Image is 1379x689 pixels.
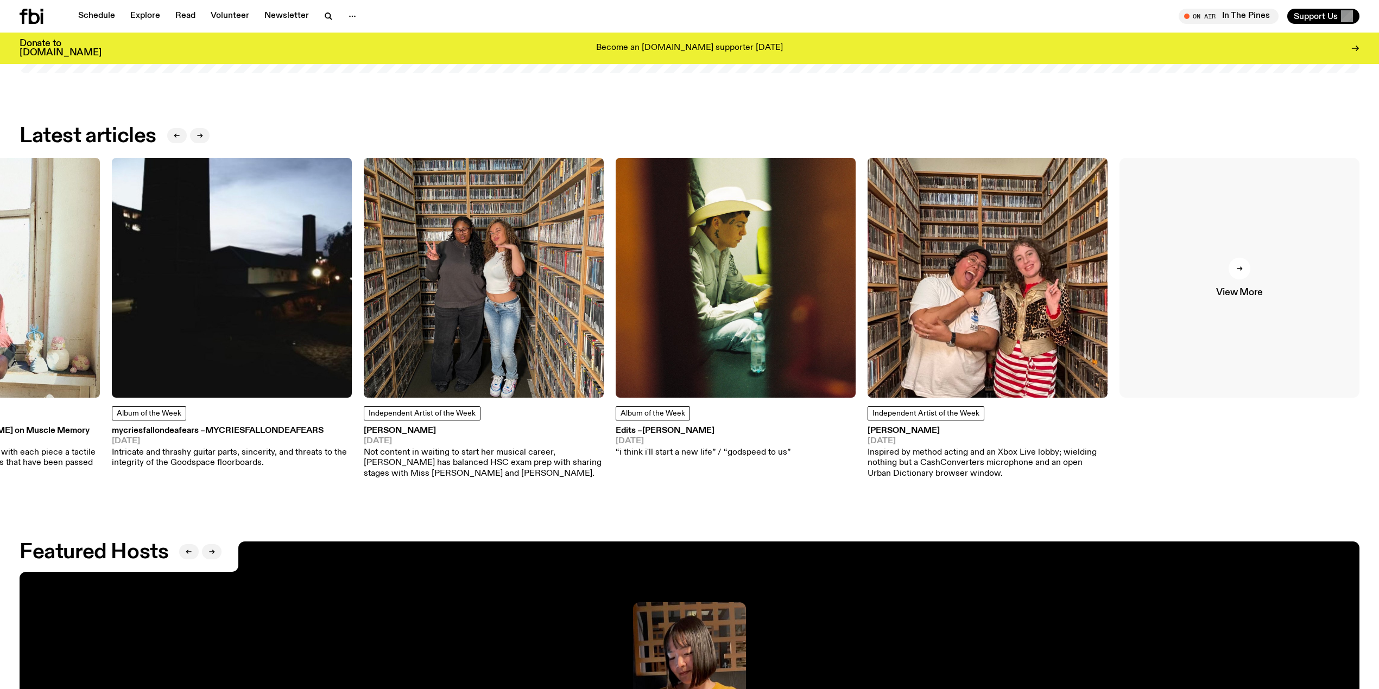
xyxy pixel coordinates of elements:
[112,158,352,398] img: A blurry image of a building at dusk. Shot at low exposure, so its hard to make out much.
[20,39,102,58] h3: Donate to [DOMAIN_NAME]
[20,543,168,562] h2: Featured Hosts
[616,158,856,398] img: A side profile of Chuquimamani-Condori. They are wearing a cowboy hat and jeans, and a white cowb...
[1294,11,1338,21] span: Support Us
[868,437,1108,445] span: [DATE]
[1179,9,1279,24] button: On AirIn The Pines
[596,43,783,53] p: Become an [DOMAIN_NAME] supporter [DATE]
[204,9,256,24] a: Volunteer
[868,406,984,420] a: Independent Artist of the Week
[868,448,1108,479] p: Inspired by method acting and an Xbox Live lobby; wielding nothing but a CashConverters microphon...
[364,427,604,435] h3: [PERSON_NAME]
[872,410,979,417] span: Independent Artist of the Week
[616,427,790,435] h3: Edits –
[258,9,315,24] a: Newsletter
[616,427,790,458] a: Edits –[PERSON_NAME][DATE]“i think i'll start a new life” / “godspeed to us”
[369,410,476,417] span: Independent Artist of the Week
[868,427,1108,479] a: [PERSON_NAME][DATE]Inspired by method acting and an Xbox Live lobby; wielding nothing but a CashC...
[1216,288,1262,297] span: View More
[169,9,202,24] a: Read
[616,406,690,420] a: Album of the Week
[112,406,186,420] a: Album of the Week
[621,410,685,417] span: Album of the Week
[616,437,790,445] span: [DATE]
[205,426,324,435] span: mycriesfallondeafears
[1287,9,1359,24] button: Support Us
[364,406,480,420] a: Independent Artist of the Week
[117,410,181,417] span: Album of the Week
[616,448,790,458] p: “i think i'll start a new life” / “godspeed to us”
[112,437,352,445] span: [DATE]
[72,9,122,24] a: Schedule
[868,158,1108,398] img: Diana and Freddy posing in the music library. Diana is pointing at Freddy, who is posing with a p...
[642,426,714,435] span: [PERSON_NAME]
[112,427,352,469] a: mycriesfallondeafears –mycriesfallondeafears[DATE]Intricate and thrashy guitar parts, sincerity, ...
[112,448,352,468] p: Intricate and thrashy guitar parts, sincerity, and threats to the integrity of the Goodspace floo...
[364,448,604,479] p: Not content in waiting to start her musical career, [PERSON_NAME] has balanced HSC exam prep with...
[868,427,1108,435] h3: [PERSON_NAME]
[364,427,604,479] a: [PERSON_NAME][DATE]Not content in waiting to start her musical career, [PERSON_NAME] has balanced...
[112,427,352,435] h3: mycriesfallondeafears –
[1119,158,1359,398] a: View More
[124,9,167,24] a: Explore
[20,126,156,146] h2: Latest articles
[364,437,604,445] span: [DATE]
